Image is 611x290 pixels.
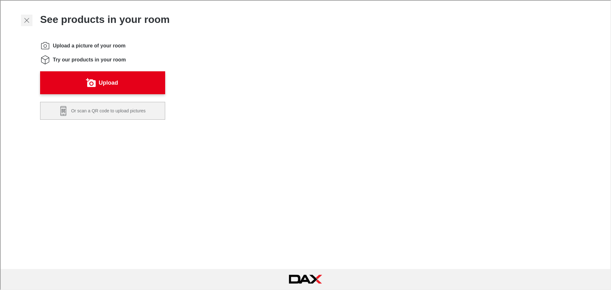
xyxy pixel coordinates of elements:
button: Upload a picture of your room [39,71,165,94]
a: Visit DAX homepage [279,272,330,285]
button: Exit visualizer [20,14,32,25]
span: Try our products in your room [52,56,125,63]
button: Scan a QR code to upload pictures [39,101,165,119]
span: Upload a picture of your room [52,42,125,49]
label: Upload [98,77,117,87]
ol: Instructions [39,40,165,64]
